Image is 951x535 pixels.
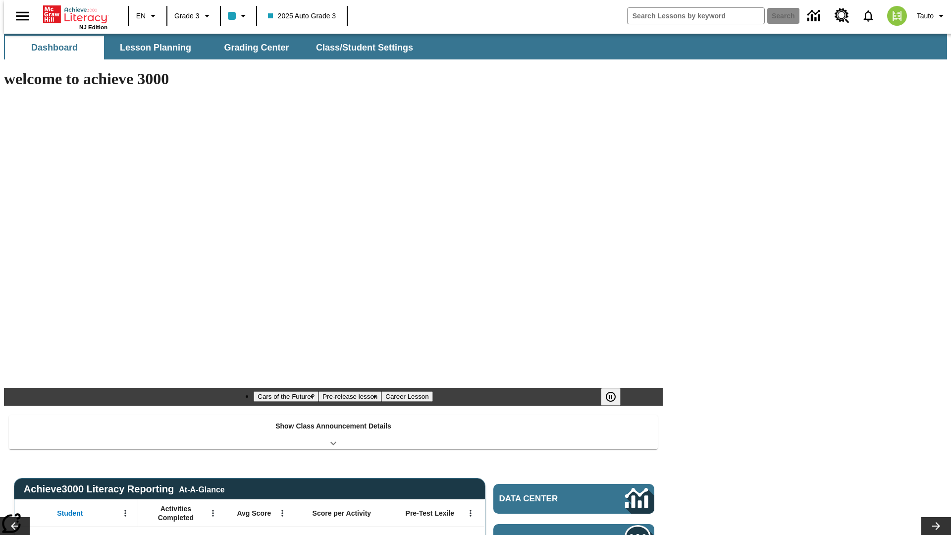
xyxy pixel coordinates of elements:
span: Avg Score [237,509,271,518]
button: Slide 1 Cars of the Future? [254,391,318,402]
button: Grading Center [207,36,306,59]
div: SubNavbar [4,36,422,59]
button: Slide 3 Career Lesson [381,391,432,402]
span: EN [136,11,146,21]
button: Class/Student Settings [308,36,421,59]
span: Data Center [499,494,592,504]
span: Student [57,509,83,518]
button: Grade: Grade 3, Select a grade [170,7,217,25]
a: Home [43,4,107,24]
button: Open side menu [8,1,37,31]
button: Slide 2 Pre-release lesson [318,391,381,402]
span: Lesson Planning [120,42,191,53]
a: Data Center [493,484,654,514]
a: Resource Center, Will open in new tab [829,2,855,29]
span: Grading Center [224,42,289,53]
p: Show Class Announcement Details [275,421,391,431]
button: Pause [601,388,621,406]
span: Pre-Test Lexile [406,509,455,518]
button: Open Menu [463,506,478,521]
span: Class/Student Settings [316,42,413,53]
img: avatar image [887,6,907,26]
button: Select a new avatar [881,3,913,29]
button: Open Menu [206,506,220,521]
h1: welcome to achieve 3000 [4,70,663,88]
button: Dashboard [5,36,104,59]
button: Open Menu [118,506,133,521]
a: Notifications [855,3,881,29]
span: Grade 3 [174,11,200,21]
div: Show Class Announcement Details [9,415,658,449]
div: SubNavbar [4,34,947,59]
span: Dashboard [31,42,78,53]
span: Score per Activity [313,509,371,518]
span: 2025 Auto Grade 3 [268,11,336,21]
button: Class color is light blue. Change class color [224,7,253,25]
span: Tauto [917,11,934,21]
span: Achieve3000 Literacy Reporting [24,483,225,495]
button: Language: EN, Select a language [132,7,163,25]
span: NJ Edition [79,24,107,30]
input: search field [628,8,764,24]
div: Pause [601,388,631,406]
span: Activities Completed [143,504,209,522]
a: Data Center [801,2,829,30]
div: At-A-Glance [179,483,224,494]
button: Lesson Planning [106,36,205,59]
div: Home [43,3,107,30]
button: Lesson carousel, Next [921,517,951,535]
button: Profile/Settings [913,7,951,25]
button: Open Menu [275,506,290,521]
